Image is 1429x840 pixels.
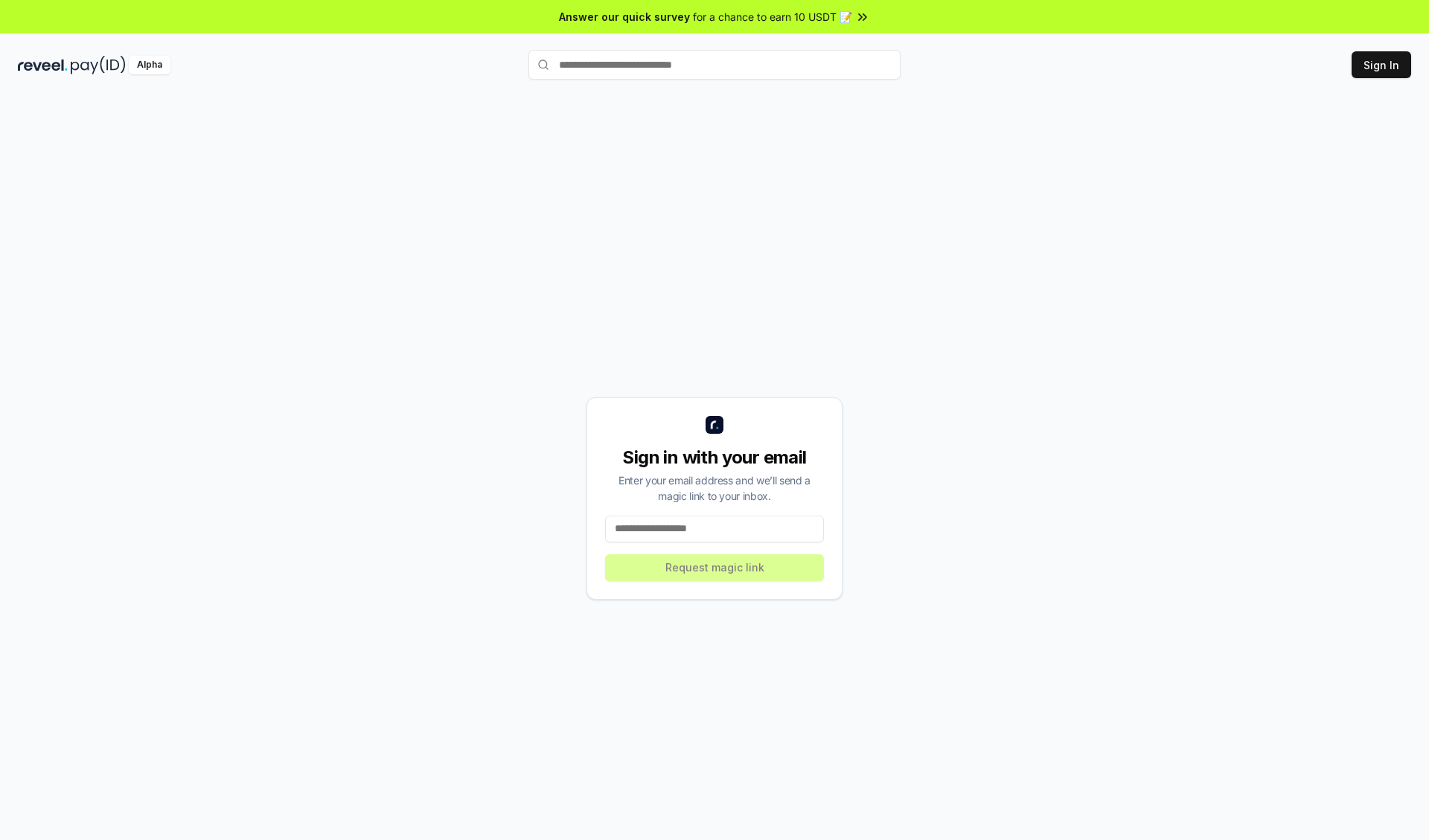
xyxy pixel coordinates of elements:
div: Enter your email address and we’ll send a magic link to your inbox. [605,472,824,504]
div: Alpha [129,56,170,74]
img: logo_small [706,416,723,434]
span: for a chance to earn 10 USDT 📝 [693,9,852,25]
button: Sign In [1352,51,1411,78]
img: reveel_dark [18,56,68,74]
img: pay_id [71,56,126,74]
span: Answer our quick survey [559,9,690,25]
div: Sign in with your email [605,446,824,469]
